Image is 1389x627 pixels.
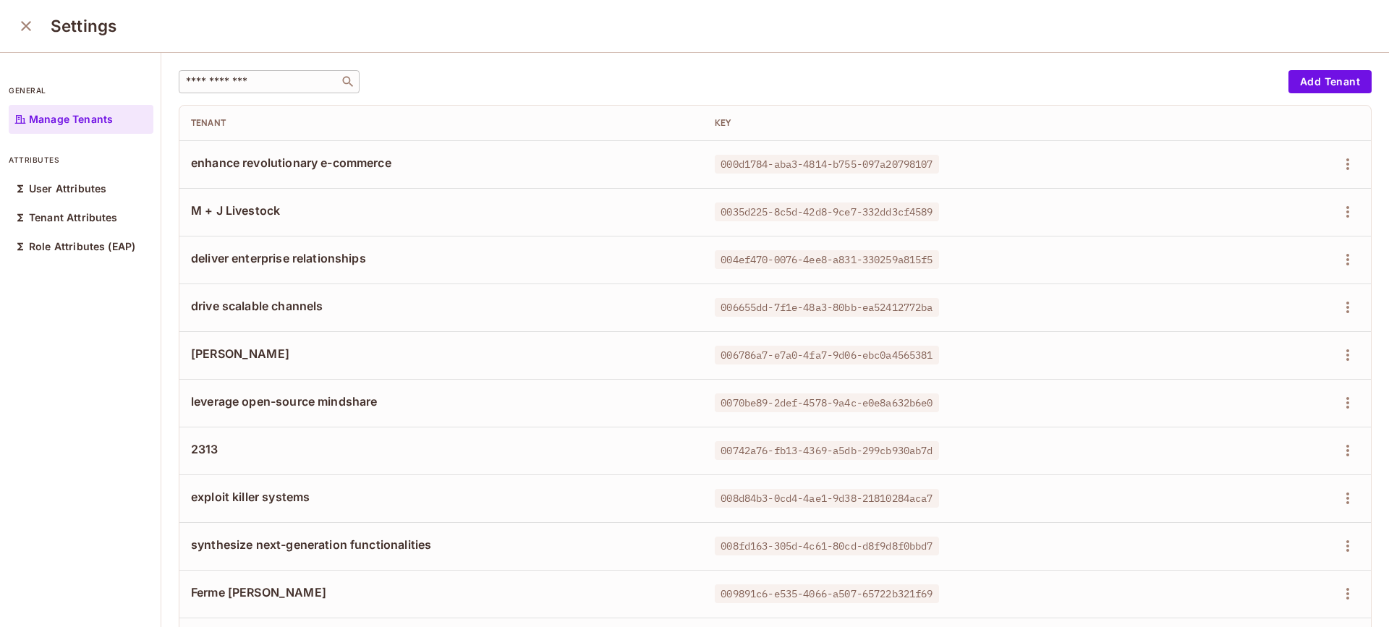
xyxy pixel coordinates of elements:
span: 0070be89-2def-4578-9a4c-e0e8a632b6e0 [715,393,938,412]
p: general [9,85,153,96]
div: Key [715,117,1160,129]
h3: Settings [51,16,116,36]
span: M + J Livestock [191,202,692,218]
button: close [12,12,41,40]
span: exploit killer systems [191,489,692,505]
span: Ferme [PERSON_NAME] [191,584,692,600]
span: deliver enterprise relationships [191,250,692,266]
div: Tenant [191,117,692,129]
p: Tenant Attributes [29,212,118,223]
span: drive scalable channels [191,298,692,314]
button: Add Tenant [1288,70,1372,93]
p: attributes [9,154,153,166]
span: 00742a76-fb13-4369-a5db-299cb930ab7d [715,441,938,460]
p: User Attributes [29,183,106,195]
span: 008fd163-305d-4c61-80cd-d8f9d8f0bbd7 [715,537,938,555]
span: 0035d225-8c5d-42d8-9ce7-332dd3cf4589 [715,202,938,221]
span: 004ef470-0076-4ee8-a831-330259a815f5 [715,250,938,269]
span: 006655dd-7f1e-48a3-80bb-ea52412772ba [715,298,938,317]
span: 2313 [191,441,692,457]
span: synthesize next-generation functionalities [191,537,692,553]
span: 009891c6-e535-4066-a507-65722b321f69 [715,584,938,603]
span: [PERSON_NAME] [191,346,692,362]
p: Role Attributes (EAP) [29,241,135,252]
span: enhance revolutionary e-commerce [191,155,692,171]
span: 008d84b3-0cd4-4ae1-9d38-21810284aca7 [715,489,938,508]
p: Manage Tenants [29,114,113,125]
span: 006786a7-e7a0-4fa7-9d06-ebc0a4565381 [715,346,938,364]
span: 000d1784-aba3-4814-b755-097a20798107 [715,155,938,174]
span: leverage open-source mindshare [191,393,692,409]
